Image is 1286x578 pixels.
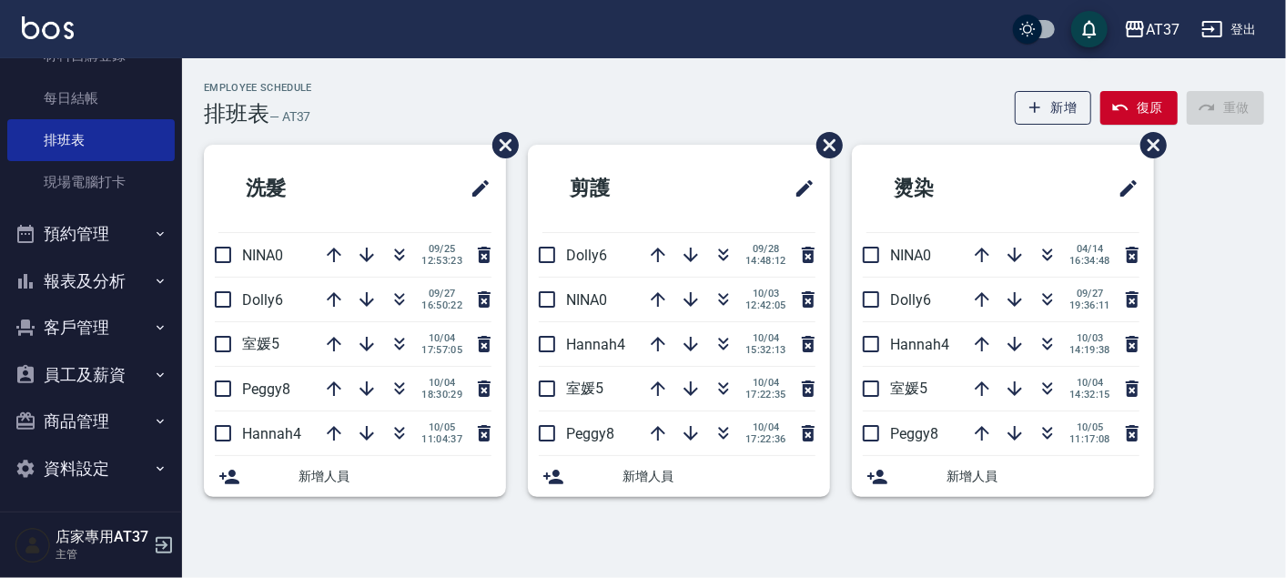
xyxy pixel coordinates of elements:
[421,344,462,356] span: 17:57:05
[7,304,175,351] button: 客戶管理
[7,119,175,161] a: 排班表
[890,291,931,309] span: Dolly6
[421,299,462,311] span: 16:50:22
[745,299,786,311] span: 12:42:05
[15,527,51,563] img: Person
[459,167,491,210] span: 修改班表的標題
[623,467,815,486] span: 新增人員
[242,380,290,398] span: Peggy8
[7,351,175,399] button: 員工及薪資
[566,425,614,442] span: Peggy8
[7,258,175,305] button: 報表及分析
[218,156,386,221] h2: 洗髮
[56,546,148,563] p: 主管
[1069,421,1110,433] span: 10/05
[542,156,710,221] h2: 剪護
[242,247,283,264] span: NINA0
[421,377,462,389] span: 10/04
[783,167,815,210] span: 修改班表的標題
[421,288,462,299] span: 09/27
[745,377,786,389] span: 10/04
[1069,255,1110,267] span: 16:34:48
[22,16,74,39] img: Logo
[421,255,462,267] span: 12:53:23
[566,380,603,397] span: 室媛5
[1100,91,1178,125] button: 復原
[242,335,279,352] span: 室媛5
[7,445,175,492] button: 資料設定
[242,291,283,309] span: Dolly6
[1117,11,1187,48] button: AT37
[242,425,301,442] span: Hannah4
[479,118,521,172] span: 刪除班表
[745,389,786,401] span: 17:22:35
[56,528,148,546] h5: 店家專用AT37
[745,255,786,267] span: 14:48:12
[745,433,786,445] span: 17:22:36
[947,467,1139,486] span: 新增人員
[299,467,491,486] span: 新增人員
[852,456,1154,497] div: 新增人員
[7,210,175,258] button: 預約管理
[890,380,927,397] span: 室媛5
[745,288,786,299] span: 10/03
[204,456,506,497] div: 新增人員
[1107,167,1139,210] span: 修改班表的標題
[745,332,786,344] span: 10/04
[890,336,949,353] span: Hannah4
[566,247,607,264] span: Dolly6
[1127,118,1170,172] span: 刪除班表
[1069,433,1110,445] span: 11:17:08
[1069,344,1110,356] span: 14:19:38
[1071,11,1108,47] button: save
[7,398,175,445] button: 商品管理
[7,161,175,203] a: 現場電腦打卡
[566,291,607,309] span: NINA0
[803,118,846,172] span: 刪除班表
[1069,389,1110,401] span: 14:32:15
[421,433,462,445] span: 11:04:37
[421,332,462,344] span: 10/04
[1194,13,1264,46] button: 登出
[745,421,786,433] span: 10/04
[421,421,462,433] span: 10/05
[1069,332,1110,344] span: 10/03
[528,456,830,497] div: 新增人員
[745,344,786,356] span: 15:32:13
[745,243,786,255] span: 09/28
[1069,377,1110,389] span: 10/04
[204,82,312,94] h2: Employee Schedule
[204,101,269,127] h3: 排班表
[1069,299,1110,311] span: 19:36:11
[421,389,462,401] span: 18:30:29
[269,107,311,127] h6: — AT37
[866,156,1034,221] h2: 燙染
[1069,288,1110,299] span: 09/27
[890,425,938,442] span: Peggy8
[1146,18,1180,41] div: AT37
[1015,91,1092,125] button: 新增
[1069,243,1110,255] span: 04/14
[7,77,175,119] a: 每日結帳
[890,247,931,264] span: NINA0
[421,243,462,255] span: 09/25
[566,336,625,353] span: Hannah4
